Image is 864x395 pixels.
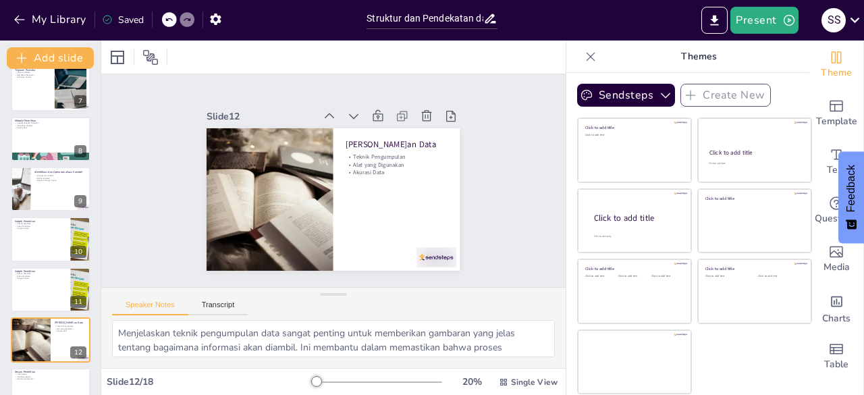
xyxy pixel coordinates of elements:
span: Template [816,114,857,129]
p: Definisi Variabel [34,177,86,180]
div: Change the overall theme [809,41,863,89]
p: Teknik Pengumpulan [55,325,86,328]
p: Akurasi Data [344,186,401,278]
div: 12 [11,317,90,362]
p: Identifikasi Variabel [15,124,86,127]
button: Speaker Notes [112,300,188,315]
p: Pengaruh Hasil [15,278,67,280]
div: 7 [11,66,90,111]
div: 10 [70,246,86,258]
div: 9 [11,167,90,211]
p: Pengaruh Hasil [15,227,67,230]
div: Click to add body [594,235,679,238]
p: Kriteria Pemilihan [15,222,67,225]
p: Rencana Keseluruhan [15,377,86,380]
p: Pengukuran Variabel [34,174,86,177]
button: Feedback - Show survey [838,151,864,243]
div: 8 [74,145,86,157]
p: [PERSON_NAME]an Data [55,321,86,325]
p: Desain Penelitian [15,369,86,373]
p: Pemilihan Desain [15,375,86,378]
p: Tinjauan Pustaka [15,68,51,72]
button: s s [821,7,846,34]
div: s s [821,8,846,32]
div: 9 [74,195,86,207]
div: Add a table [809,332,863,381]
div: Click to add text [758,275,801,278]
div: Click to add title [709,149,799,157]
div: Saved [102,14,144,26]
span: Text [827,163,846,178]
p: Subjek Penelitian [15,219,67,223]
button: Add slide [7,47,94,69]
button: Transcript [188,300,248,315]
input: Insert title [367,9,483,28]
p: Analisis Data [15,126,86,129]
div: Click to add title [585,266,682,271]
button: Create New [680,84,771,107]
p: Subjek Penelitian [15,269,67,273]
div: Click to add text [709,162,799,165]
div: Click to add title [585,125,682,130]
div: Get real-time input from your audience [809,186,863,235]
button: My Library [10,9,92,30]
span: Feedback [845,165,857,212]
div: 12 [70,346,86,359]
p: Kriteria Pemilihan [15,272,67,275]
p: [PERSON_NAME]an Data [366,171,427,265]
div: Add text boxes [809,138,863,186]
span: Charts [822,311,850,326]
div: Click to add text [585,275,616,278]
p: Alat yang Digunakan [350,182,408,273]
div: 10 [11,217,90,261]
div: 11 [11,267,90,312]
div: 8 [11,117,90,161]
div: 11 [70,296,86,308]
p: Gap dalam Penelitian [15,74,51,76]
p: Akurasi Data [55,330,86,333]
div: Click to add text [585,134,682,137]
span: Theme [821,65,852,80]
span: Table [824,357,848,372]
p: Teknik Pengumpulan [357,178,414,269]
div: Add images, graphics, shapes or video [809,235,863,284]
div: Click to add title [705,266,802,271]
div: Click to add text [705,275,748,278]
p: Fokus Penelitian [15,275,67,278]
p: Jenis Desain [15,373,86,375]
button: Export to PowerPoint [701,7,728,34]
span: Questions [815,211,859,226]
button: Present [730,7,798,34]
div: Click to add text [618,275,649,278]
textarea: Menjelaskan teknik pengumpulan data sangat penting untuk memberikan gambaran yang jelas tentang b... [112,320,555,357]
p: Themes [601,41,796,73]
div: Slide 12 / 18 [107,375,313,388]
div: Slide 12 [321,36,385,135]
div: Click to add title [705,195,802,201]
div: 7 [74,95,86,107]
p: Fokus Penelitian [15,224,67,227]
div: Add charts and graphs [809,284,863,332]
p: Metode Penelitian [15,118,86,122]
p: Alat yang Digunakan [55,327,86,330]
div: Click to add text [651,275,682,278]
button: Sendsteps [577,84,675,107]
p: Literatur Relevan [15,72,51,74]
p: Dukungan Teoritis [15,76,51,79]
div: 20 % [456,375,488,388]
span: Media [823,260,850,275]
p: Identifikasi dan Operasionalisasi Variabel [34,170,86,174]
div: Click to add title [594,213,680,224]
span: Position [142,49,159,65]
div: Layout [107,47,128,68]
div: Add ready made slides [809,89,863,138]
p: Relevansi dengan Tujuan [34,180,86,182]
span: Single View [511,377,558,388]
p: Langkah-langkah Penelitian [15,122,86,124]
